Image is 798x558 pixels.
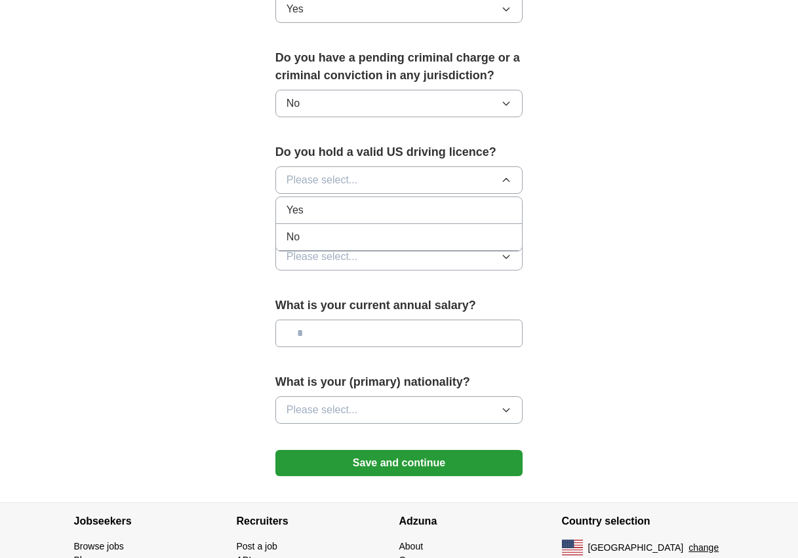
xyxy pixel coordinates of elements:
[562,503,725,540] h4: Country selection
[275,90,523,117] button: No
[74,541,124,551] a: Browse jobs
[275,373,523,391] label: What is your (primary) nationality?
[562,540,583,555] img: US flag
[588,541,684,555] span: [GEOGRAPHIC_DATA]
[237,541,277,551] a: Post a job
[275,143,523,161] label: Do you hold a valid US driving licence?
[275,450,523,476] button: Save and continue
[287,402,358,418] span: Please select...
[688,541,719,555] button: change
[275,166,523,194] button: Please select...
[287,96,300,111] span: No
[275,243,523,270] button: Please select...
[287,229,300,245] span: No
[287,202,304,218] span: Yes
[275,49,523,84] label: Do you have a pending criminal charge or a criminal conviction in any jurisdiction?
[275,396,523,424] button: Please select...
[275,297,523,314] label: What is your current annual salary?
[287,1,304,17] span: Yes
[287,249,358,265] span: Please select...
[399,541,424,551] a: About
[287,172,358,188] span: Please select...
